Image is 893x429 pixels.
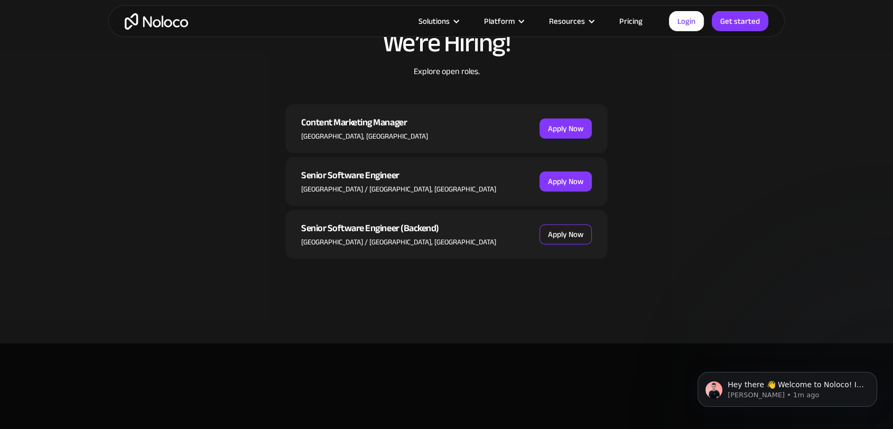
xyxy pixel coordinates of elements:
iframe: Intercom notifications message [682,350,893,424]
a: Apply Now [539,171,592,191]
div: Resources [549,14,585,28]
div: Explore open roles. [285,65,608,104]
a: Apply Now [539,118,592,139]
div: [GEOGRAPHIC_DATA], [GEOGRAPHIC_DATA] [301,131,428,142]
h2: We’re Hiring! [285,29,608,57]
div: Solutions [405,14,471,28]
div: Platform [484,14,515,28]
div: Solutions [418,14,450,28]
div: Senior Software Engineer (Backend) [301,221,496,236]
div: Senior Software Engineer [301,168,496,184]
a: Get started [712,11,768,31]
div: [GEOGRAPHIC_DATA] / [GEOGRAPHIC_DATA], [GEOGRAPHIC_DATA] [301,236,496,248]
a: Login [669,11,704,31]
div: Content Marketing Manager [301,115,428,131]
a: Apply Now [539,224,592,244]
a: Pricing [606,14,656,28]
div: Platform [471,14,536,28]
a: home [125,13,188,30]
div: Resources [536,14,606,28]
div: [GEOGRAPHIC_DATA] / [GEOGRAPHIC_DATA], [GEOGRAPHIC_DATA] [301,184,496,195]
